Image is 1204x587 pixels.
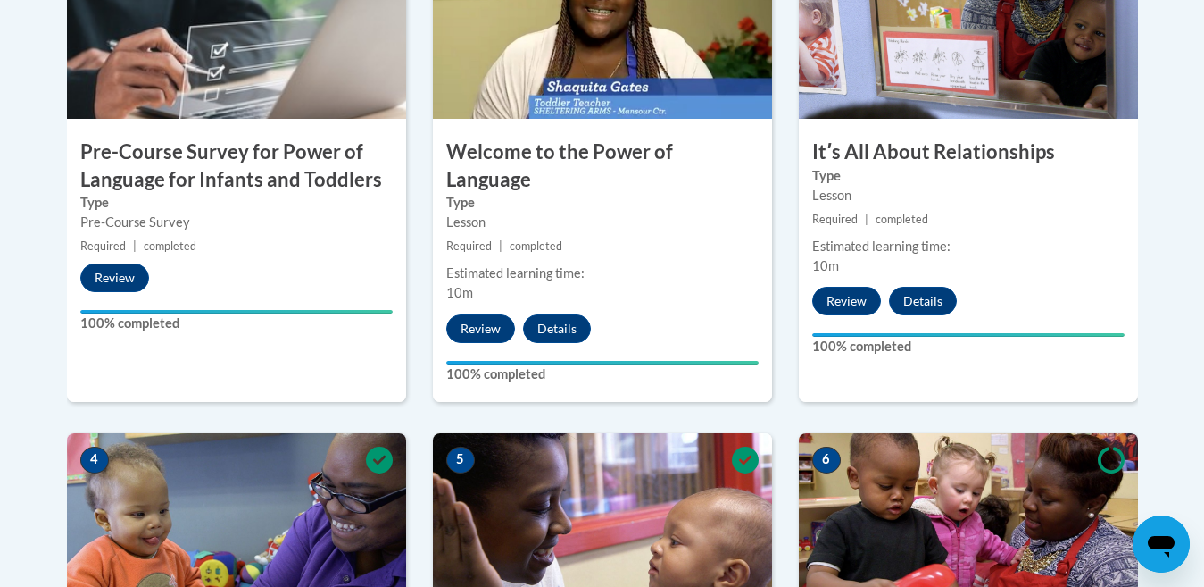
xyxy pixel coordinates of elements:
[67,138,406,194] h3: Pre-Course Survey for Power of Language for Infants and Toddlers
[446,213,759,232] div: Lesson
[876,213,928,226] span: completed
[80,213,393,232] div: Pre-Course Survey
[1133,516,1190,573] iframe: Button to launch messaging window
[812,337,1125,356] label: 100% completed
[799,138,1138,166] h3: Itʹs All About Relationships
[446,365,759,384] label: 100% completed
[812,287,881,315] button: Review
[144,239,196,253] span: completed
[812,237,1125,256] div: Estimated learning time:
[80,447,109,474] span: 4
[80,314,393,333] label: 100% completed
[446,447,475,474] span: 5
[499,239,502,253] span: |
[80,264,149,292] button: Review
[812,213,858,226] span: Required
[446,264,759,283] div: Estimated learning time:
[812,166,1125,186] label: Type
[446,285,473,300] span: 10m
[812,258,839,273] span: 10m
[446,314,515,343] button: Review
[446,361,759,365] div: Your progress
[865,213,868,226] span: |
[80,193,393,213] label: Type
[80,310,393,314] div: Your progress
[889,287,957,315] button: Details
[433,138,772,194] h3: Welcome to the Power of Language
[812,186,1125,205] div: Lesson
[446,193,759,213] label: Type
[133,239,137,253] span: |
[446,239,492,253] span: Required
[523,314,591,343] button: Details
[80,239,126,253] span: Required
[510,239,562,253] span: completed
[812,447,841,474] span: 6
[812,333,1125,337] div: Your progress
